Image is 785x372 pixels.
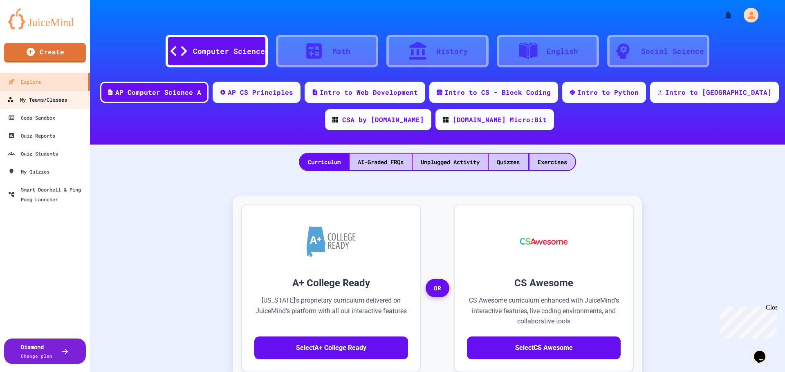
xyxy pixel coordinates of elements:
h3: CS Awesome [467,276,621,290]
button: DiamondChange plan [4,339,86,364]
div: My Notifications [708,8,735,22]
button: SelectA+ College Ready [254,336,408,359]
div: Exercises [529,154,575,170]
div: Quiz Students [8,149,58,158]
div: Smart Doorbell & Ping Pong Launcher [8,185,87,204]
p: [US_STATE]'s proprietary curriculum delivered on JuiceMind's platform with all our interactive fe... [254,295,408,327]
div: AP CS Principles [228,87,293,97]
div: Explore [8,77,41,87]
div: Intro to Python [577,87,639,97]
span: OR [426,279,449,298]
img: A+ College Ready [307,226,356,257]
img: logo-orange.svg [8,8,82,29]
div: Quizzes [489,154,528,170]
img: CODE_logo_RGB.png [443,117,449,123]
div: Intro to [GEOGRAPHIC_DATA] [665,87,772,97]
div: Quiz Reports [8,131,55,140]
div: [DOMAIN_NAME] Micro:Bit [453,115,547,125]
div: Intro to Web Development [320,87,418,97]
p: CS Awesome curriculum enhanced with JuiceMind's interactive features, live coding environments, a... [467,295,621,327]
iframe: chat widget [717,304,777,339]
img: CODE_logo_RGB.png [332,117,338,123]
div: History [436,46,468,57]
div: My Teams/Classes [7,95,67,105]
a: Create [4,43,86,62]
div: Diamond [21,343,52,360]
span: Change plan [21,353,52,359]
div: Intro to CS - Block Coding [444,87,551,97]
div: Computer Science [193,46,265,57]
div: AP Computer Science A [115,87,201,97]
img: CS Awesome [512,217,576,266]
div: Curriculum [300,154,349,170]
div: My Quizzes [8,167,49,176]
div: CSA by [DOMAIN_NAME] [342,115,424,125]
div: My Account [735,6,760,25]
button: SelectCS Awesome [467,336,621,359]
div: Code Sandbox [8,113,55,123]
iframe: chat widget [751,339,777,364]
div: AI-Graded FRQs [350,154,412,170]
div: Math [332,46,350,57]
div: Chat with us now!Close [3,3,56,52]
div: English [547,46,578,57]
h3: A+ College Ready [254,276,408,290]
div: Unplugged Activity [413,154,488,170]
div: Social Science [641,46,704,57]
